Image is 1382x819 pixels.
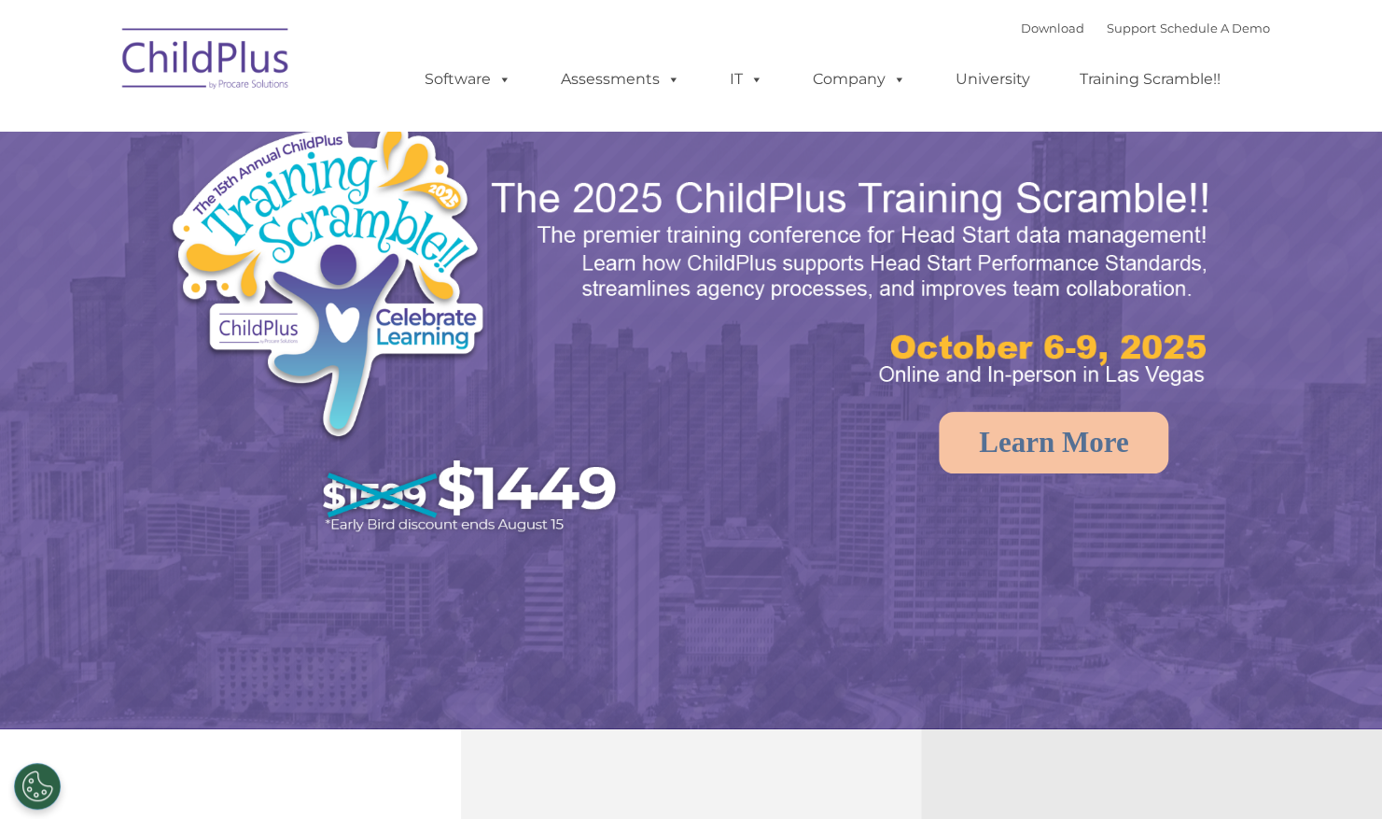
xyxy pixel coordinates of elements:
[1021,21,1270,35] font: |
[259,200,339,214] span: Phone number
[939,412,1168,473] a: Learn More
[113,15,300,108] img: ChildPlus by Procare Solutions
[1160,21,1270,35] a: Schedule A Demo
[1061,61,1239,98] a: Training Scramble!!
[711,61,782,98] a: IT
[1021,21,1084,35] a: Download
[794,61,925,98] a: Company
[1107,21,1156,35] a: Support
[406,61,530,98] a: Software
[542,61,699,98] a: Assessments
[259,123,316,137] span: Last name
[14,763,61,810] button: Cookies Settings
[937,61,1049,98] a: University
